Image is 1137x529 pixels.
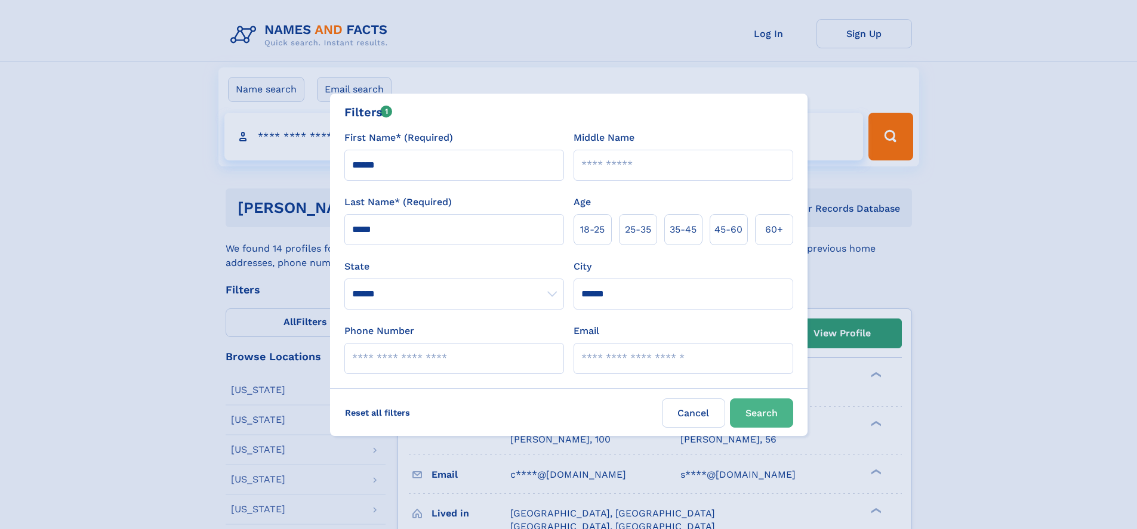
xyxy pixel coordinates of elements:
span: 45‑60 [714,222,742,237]
label: Reset all filters [337,398,418,427]
label: Cancel [662,398,725,428]
label: Email [574,324,599,338]
span: 25‑35 [625,222,651,237]
span: 35‑45 [670,222,697,237]
label: State [344,259,564,274]
label: Last Name* (Required) [344,195,452,209]
button: Search [730,398,793,428]
label: City [574,259,591,274]
label: Middle Name [574,131,634,145]
label: First Name* (Required) [344,131,453,145]
label: Phone Number [344,324,414,338]
label: Age [574,195,591,209]
span: 18‑25 [580,222,605,237]
div: Filters [344,103,393,121]
span: 60+ [765,222,783,237]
